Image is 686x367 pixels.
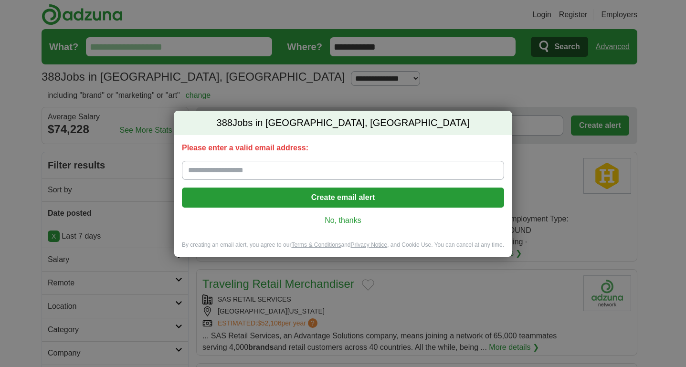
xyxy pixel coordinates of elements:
button: Create email alert [182,188,504,208]
span: 388 [217,116,232,130]
a: Privacy Notice [351,241,388,248]
label: Please enter a valid email address: [182,143,504,153]
a: Terms & Conditions [291,241,341,248]
h2: Jobs in [GEOGRAPHIC_DATA], [GEOGRAPHIC_DATA] [174,111,512,136]
div: By creating an email alert, you agree to our and , and Cookie Use. You can cancel at any time. [174,241,512,257]
a: No, thanks [190,215,496,226]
